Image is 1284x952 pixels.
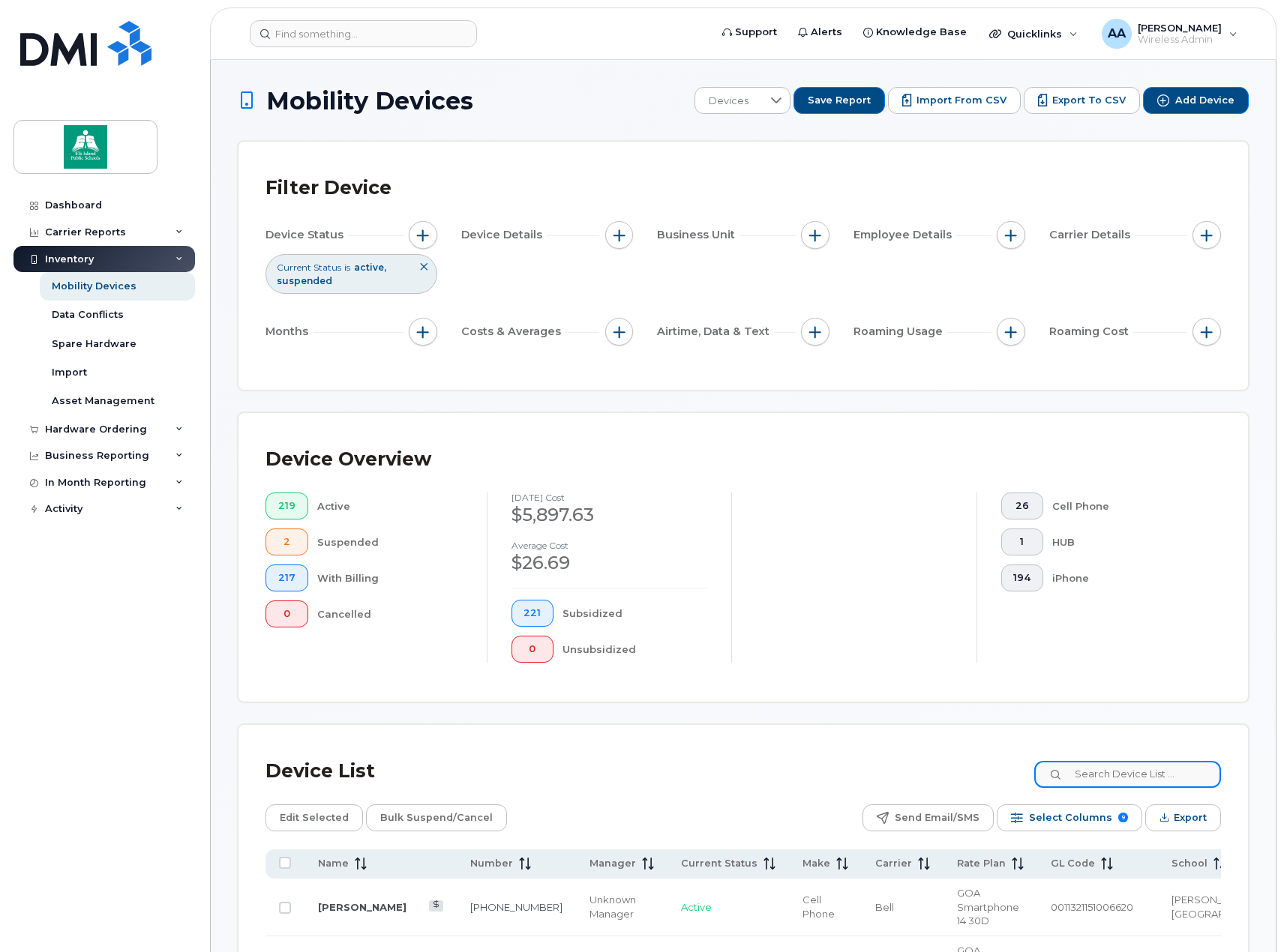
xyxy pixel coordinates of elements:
[681,857,757,870] span: Current Status
[1013,500,1030,512] span: 26
[523,643,541,655] span: 0
[318,901,406,913] a: [PERSON_NAME]
[695,88,762,115] span: Devices
[589,893,654,921] div: Unknown Manager
[1174,807,1207,829] span: Export
[888,87,1021,114] button: Import from CSV
[344,261,350,274] span: is
[511,492,708,502] h4: [DATE] cost
[265,440,431,479] div: Device Overview
[265,169,391,208] div: Filter Device
[957,887,1019,927] span: GOA Smartphone 14 30D
[1052,528,1197,555] div: HUB
[1052,564,1197,591] div: iPhone
[366,804,507,831] button: Bulk Suspend/Cancel
[278,536,295,548] span: 2
[380,807,493,829] span: Bulk Suspend/Cancel
[1013,536,1030,548] span: 1
[1049,227,1135,243] span: Carrier Details
[265,492,308,519] button: 219
[277,275,332,286] span: suspended
[470,901,562,913] a: [PHONE_NUMBER]
[589,857,636,870] span: Manager
[511,600,554,627] button: 221
[354,262,386,273] span: active
[511,550,708,576] div: $26.69
[278,572,295,584] span: 217
[1051,901,1133,913] span: 0011321151006620
[265,528,308,555] button: 2
[793,87,885,114] button: Save Report
[523,607,541,619] span: 221
[895,807,979,829] span: Send Email/SMS
[277,261,341,274] span: Current Status
[317,492,463,519] div: Active
[317,600,463,627] div: Cancelled
[916,94,1006,107] span: Import from CSV
[1024,87,1140,114] button: Export to CSV
[802,894,835,920] span: Cell Phone
[265,324,313,340] span: Months
[1001,564,1044,591] button: 194
[265,227,348,243] span: Device Status
[461,227,547,243] span: Device Details
[808,94,871,107] span: Save Report
[957,857,1006,870] span: Rate Plan
[265,752,375,791] div: Device List
[317,528,463,555] div: Suspended
[1051,857,1095,870] span: GL Code
[1171,894,1277,920] span: [PERSON_NAME][GEOGRAPHIC_DATA]
[562,636,707,663] div: Unsubsidized
[1118,813,1128,822] span: 9
[657,324,774,340] span: Airtime, Data & Text
[875,857,912,870] span: Carrier
[1175,94,1234,107] span: Add Device
[278,608,295,620] span: 0
[1001,492,1044,519] button: 26
[853,227,956,243] span: Employee Details
[1143,87,1249,114] button: Add Device
[317,564,463,591] div: With Billing
[853,324,947,340] span: Roaming Usage
[1029,807,1112,829] span: Select Columns
[1049,324,1133,340] span: Roaming Cost
[681,901,712,913] span: Active
[265,564,308,591] button: 217
[265,600,308,627] button: 0
[657,227,739,243] span: Business Unit
[280,807,349,829] span: Edit Selected
[278,500,295,512] span: 219
[511,636,554,663] button: 0
[802,857,830,870] span: Make
[266,88,473,114] span: Mobility Devices
[1034,761,1221,788] input: Search Device List ...
[997,804,1142,831] button: Select Columns 9
[1052,492,1197,519] div: Cell Phone
[1145,804,1221,831] button: Export
[511,540,708,550] h4: Average cost
[862,804,994,831] button: Send Email/SMS
[1001,528,1044,555] button: 1
[875,901,894,913] span: Bell
[265,804,363,831] button: Edit Selected
[318,857,349,870] span: Name
[562,600,707,627] div: Subsidized
[1052,94,1126,107] span: Export to CSV
[511,502,708,528] div: $5,897.63
[1013,572,1030,584] span: 194
[461,324,565,340] span: Costs & Averages
[429,900,443,912] a: View Last Bill
[470,857,513,870] span: Number
[1171,857,1207,870] span: School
